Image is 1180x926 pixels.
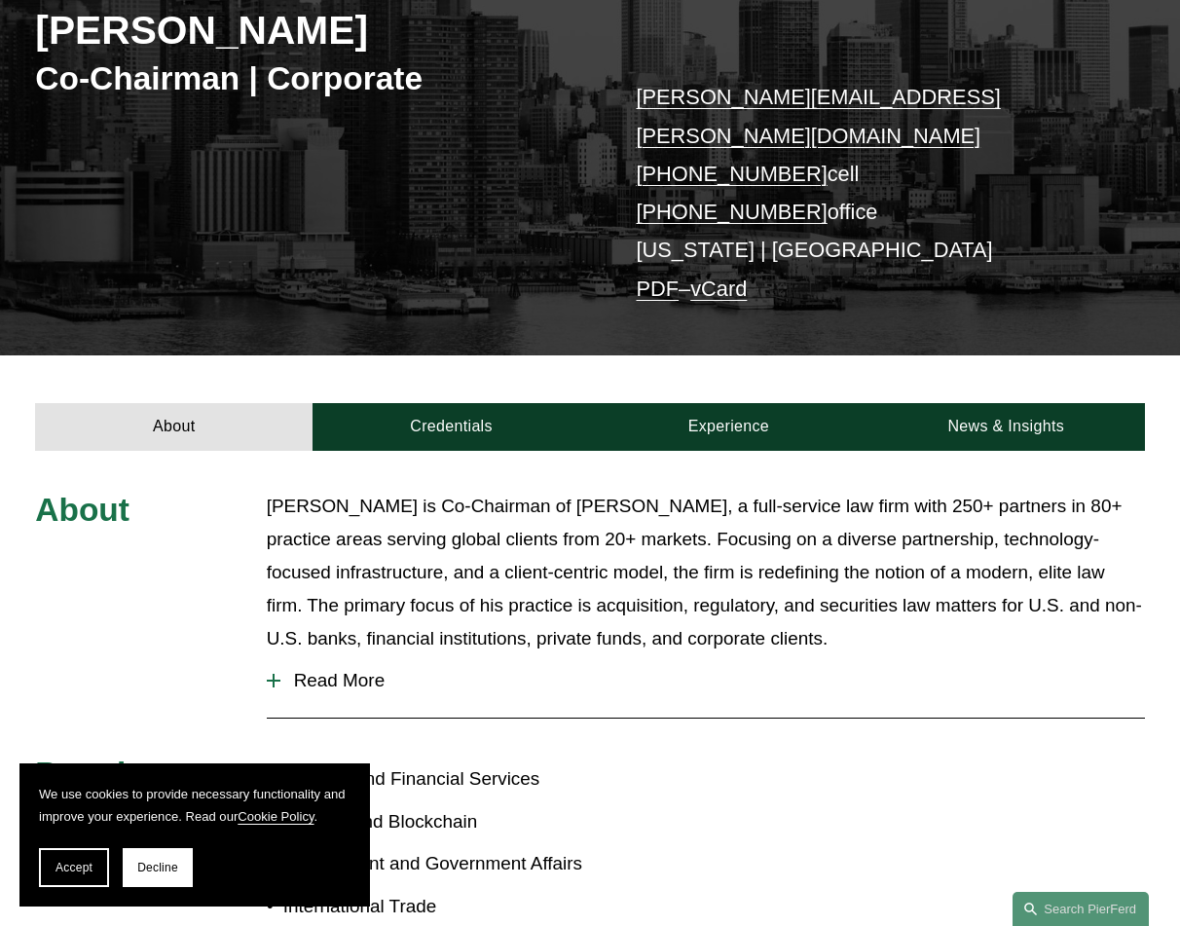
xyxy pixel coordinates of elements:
[283,805,590,838] p: FinTech and Blockchain
[35,7,590,55] h2: [PERSON_NAME]
[35,492,129,528] span: About
[636,162,827,186] a: [PHONE_NUMBER]
[313,403,590,451] a: Credentials
[636,200,827,224] a: [PHONE_NUMBER]
[55,861,92,874] span: Accept
[35,756,180,792] span: Practices
[267,490,1145,655] p: [PERSON_NAME] is Co-Chairman of [PERSON_NAME], a full-service law firm with 250+ partners in 80+ ...
[1013,892,1149,926] a: Search this site
[283,762,590,796] p: Banking and Financial Services
[19,763,370,907] section: Cookie banner
[39,783,350,829] p: We use cookies to provide necessary functionality and improve your experience. Read our .
[636,85,1000,147] a: [PERSON_NAME][EMAIL_ADDRESS][PERSON_NAME][DOMAIN_NAME]
[283,890,590,923] p: International Trade
[283,847,590,880] p: Government and Government Affairs
[35,403,313,451] a: About
[690,277,747,301] a: vCard
[39,848,109,887] button: Accept
[636,78,1098,308] p: cell office [US_STATE] | [GEOGRAPHIC_DATA] –
[35,58,590,98] h3: Co-Chairman | Corporate
[123,848,193,887] button: Decline
[238,809,313,824] a: Cookie Policy
[867,403,1145,451] a: News & Insights
[137,861,178,874] span: Decline
[267,655,1145,706] button: Read More
[636,277,679,301] a: PDF
[280,670,1145,691] span: Read More
[590,403,867,451] a: Experience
